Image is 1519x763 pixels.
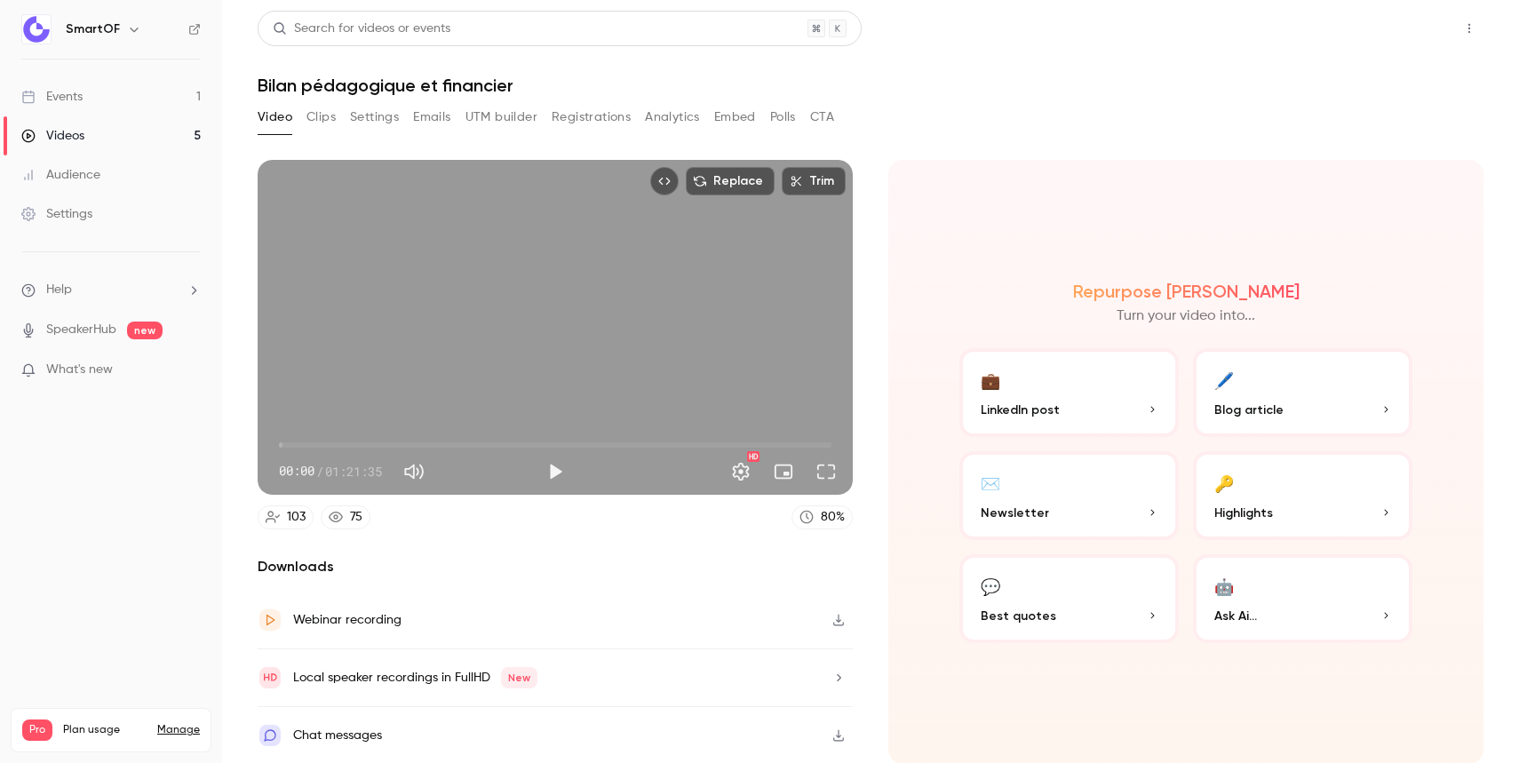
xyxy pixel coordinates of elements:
h1: Bilan pédagogique et financier [258,75,1483,96]
a: Manage [157,723,200,737]
button: 🤖Ask Ai... [1193,554,1412,643]
span: Ask Ai... [1214,607,1257,625]
button: Turn on miniplayer [766,454,801,489]
span: Plan usage [63,723,147,737]
button: Mute [396,454,432,489]
button: Trim [782,167,846,195]
h2: Downloads [258,556,853,577]
span: Pro [22,719,52,741]
p: Turn your video into... [1117,306,1255,327]
div: 80 % [821,508,845,527]
div: Audience [21,166,100,184]
span: new [127,322,163,339]
div: 💬 [981,572,1000,600]
div: ✉️ [981,469,1000,497]
button: Embed video [650,167,679,195]
button: Play [537,454,573,489]
span: New [501,667,537,688]
div: Webinar recording [293,609,402,631]
div: 75 [350,508,362,527]
a: 80% [791,505,853,529]
span: Help [46,281,72,299]
button: Clips [306,103,336,131]
button: Polls [770,103,796,131]
a: 75 [321,505,370,529]
a: 103 [258,505,314,529]
div: 🤖 [1214,572,1234,600]
div: 103 [287,508,306,527]
span: LinkedIn post [981,401,1060,419]
div: HD [747,451,759,462]
span: 00:00 [279,462,314,481]
button: 🖊️Blog article [1193,348,1412,437]
button: Embed [714,103,756,131]
div: Local speaker recordings in FullHD [293,667,537,688]
button: 💼LinkedIn post [959,348,1179,437]
div: Search for videos or events [273,20,450,38]
div: Chat messages [293,725,382,746]
div: 🖊️ [1214,366,1234,393]
button: Video [258,103,292,131]
div: 💼 [981,366,1000,393]
button: Analytics [645,103,700,131]
li: help-dropdown-opener [21,281,201,299]
div: Events [21,88,83,106]
button: Full screen [808,454,844,489]
button: 🔑Highlights [1193,451,1412,540]
button: Replace [686,167,775,195]
button: Emails [413,103,450,131]
span: What's new [46,361,113,379]
span: Best quotes [981,607,1056,625]
span: Newsletter [981,504,1049,522]
span: / [316,462,323,481]
button: Settings [350,103,399,131]
button: Share [1371,11,1441,46]
span: Highlights [1214,504,1273,522]
button: Registrations [552,103,631,131]
a: SpeakerHub [46,321,116,339]
h6: SmartOF [66,20,120,38]
button: 💬Best quotes [959,554,1179,643]
img: SmartOF [22,15,51,44]
div: Settings [21,205,92,223]
button: CTA [810,103,834,131]
span: 01:21:35 [325,462,382,481]
span: Blog article [1214,401,1284,419]
iframe: Noticeable Trigger [179,362,201,378]
div: 00:00 [279,462,382,481]
div: 🔑 [1214,469,1234,497]
h2: Repurpose [PERSON_NAME] [1073,281,1300,302]
button: Settings [723,454,759,489]
button: UTM builder [465,103,537,131]
div: Videos [21,127,84,145]
button: ✉️Newsletter [959,451,1179,540]
button: Top Bar Actions [1455,14,1483,43]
